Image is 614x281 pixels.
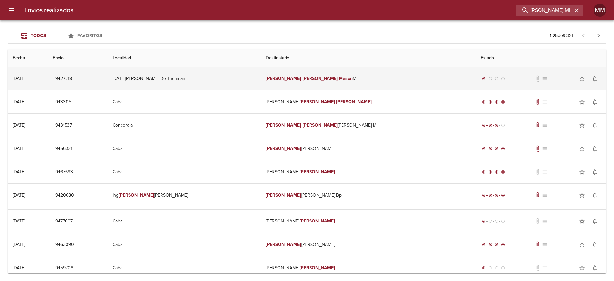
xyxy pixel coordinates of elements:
[488,266,492,270] span: radio_button_unchecked
[495,77,499,81] span: radio_button_unchecked
[77,33,102,38] span: Favoritos
[576,96,588,108] button: Agregar a favoritos
[482,243,486,246] span: radio_button_checked
[488,77,492,81] span: radio_button_unchecked
[535,169,541,175] span: No tiene documentos adjuntos
[488,219,492,223] span: radio_button_unchecked
[53,143,75,155] button: 9456321
[541,241,547,248] span: No tiene pedido asociado
[481,145,506,152] div: Entregado
[588,119,601,132] button: Activar notificaciones
[535,192,541,199] span: Tiene documentos adjuntos
[541,169,547,175] span: No tiene pedido asociado
[261,67,476,90] td: Ml
[482,123,486,127] span: radio_button_checked
[579,99,585,105] span: star_border
[535,218,541,224] span: No tiene documentos adjuntos
[592,145,598,152] span: notifications_none
[535,265,541,271] span: No tiene documentos adjuntos
[501,123,505,127] span: radio_button_unchecked
[576,189,588,202] button: Agregar a favoritos
[541,145,547,152] span: No tiene pedido asociado
[576,166,588,178] button: Agregar a favoritos
[53,190,76,201] button: 9420680
[482,170,486,174] span: radio_button_checked
[495,266,499,270] span: radio_button_unchecked
[55,264,73,272] span: 9459708
[495,147,499,151] span: radio_button_checked
[501,243,505,246] span: radio_button_checked
[107,90,261,113] td: Caba
[4,3,19,18] button: menu
[53,120,75,131] button: 9431537
[55,145,72,153] span: 9456321
[55,241,74,249] span: 9463090
[588,96,601,108] button: Activar notificaciones
[501,100,505,104] span: radio_button_checked
[481,75,506,82] div: Generado
[13,265,25,270] div: [DATE]
[535,75,541,82] span: No tiene documentos adjuntos
[535,145,541,152] span: Tiene documentos adjuntos
[541,99,547,105] span: No tiene pedido asociado
[488,193,492,197] span: radio_button_checked
[588,72,601,85] button: Activar notificaciones
[53,96,74,108] button: 9433115
[579,145,585,152] span: star_border
[488,243,492,246] span: radio_button_checked
[579,265,585,271] span: star_border
[339,76,353,81] em: Meson
[300,169,335,175] em: [PERSON_NAME]
[594,4,606,17] div: MM
[576,261,588,274] button: Agregar a favoritos
[576,119,588,132] button: Agregar a favoritos
[481,218,506,224] div: Generado
[501,77,505,81] span: radio_button_unchecked
[261,137,476,160] td: [PERSON_NAME]
[481,241,506,248] div: Entregado
[541,122,547,129] span: No tiene pedido asociado
[482,100,486,104] span: radio_button_checked
[261,90,476,113] td: [PERSON_NAME]
[481,192,506,199] div: Entregado
[55,121,72,129] span: 9431537
[488,100,492,104] span: radio_button_checked
[107,114,261,137] td: Concordia
[261,49,476,67] th: Destinatario
[303,76,338,81] em: [PERSON_NAME]
[591,28,606,43] span: Pagina siguiente
[576,32,591,39] span: Pagina anterior
[261,210,476,233] td: [PERSON_NAME]
[588,261,601,274] button: Activar notificaciones
[588,238,601,251] button: Activar notificaciones
[481,99,506,105] div: Entregado
[13,169,25,175] div: [DATE]
[261,184,476,207] td: [PERSON_NAME] Bp
[261,160,476,183] td: [PERSON_NAME]
[579,241,585,248] span: star_border
[55,217,73,225] span: 9477097
[592,218,598,224] span: notifications_none
[588,215,601,228] button: Activar notificaciones
[535,122,541,129] span: Tiene documentos adjuntos
[495,193,499,197] span: radio_button_checked
[482,147,486,151] span: radio_button_checked
[107,137,261,160] td: Caba
[266,122,301,128] em: [PERSON_NAME]
[300,218,335,224] em: [PERSON_NAME]
[495,243,499,246] span: radio_button_checked
[579,75,585,82] span: star_border
[55,191,74,199] span: 9420680
[495,123,499,127] span: radio_button_checked
[482,219,486,223] span: radio_button_checked
[588,189,601,202] button: Activar notificaciones
[13,99,25,105] div: [DATE]
[579,169,585,175] span: star_border
[588,142,601,155] button: Activar notificaciones
[535,99,541,105] span: Tiene documentos adjuntos
[53,215,75,227] button: 9477097
[13,242,25,247] div: [DATE]
[53,239,76,251] button: 9463090
[481,122,506,129] div: En viaje
[476,49,606,67] th: Estado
